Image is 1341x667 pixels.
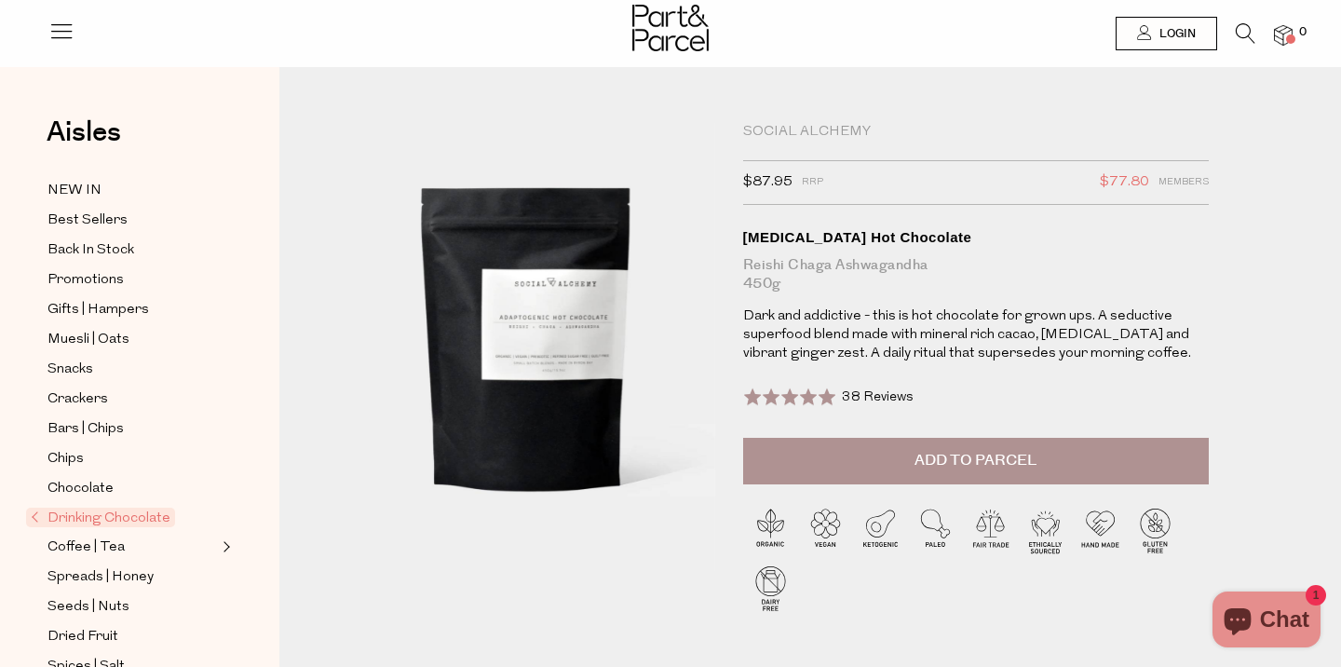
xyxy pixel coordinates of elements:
[1018,503,1073,558] img: P_P-ICONS-Live_Bec_V11_Ethically_Sourced.svg
[842,390,914,404] span: 38 Reviews
[743,561,798,616] img: P_P-ICONS-Live_Bec_V11_Dairy_Free.svg
[743,307,1209,363] p: Dark and addictive - this is hot chocolate for grown ups. A seductive superfood blend made with m...
[47,358,217,381] a: Snacks
[47,565,217,589] a: Spreads | Honey
[47,388,217,411] a: Crackers
[798,503,853,558] img: P_P-ICONS-Live_Bec_V11_Vegan.svg
[743,228,1209,247] div: [MEDICAL_DATA] Hot Chocolate
[47,209,217,232] a: Best Sellers
[908,503,963,558] img: P_P-ICONS-Live_Bec_V11_Paleo.svg
[1100,170,1149,195] span: $77.80
[1274,25,1293,45] a: 0
[47,112,121,153] span: Aisles
[47,596,129,619] span: Seeds | Nuts
[47,536,217,559] a: Coffee | Tea
[914,450,1036,471] span: Add to Parcel
[47,210,128,232] span: Best Sellers
[47,566,154,589] span: Spreads | Honey
[47,477,217,500] a: Chocolate
[47,417,217,441] a: Bars | Chips
[963,503,1018,558] img: P_P-ICONS-Live_Bec_V11_Fair_Trade.svg
[47,329,129,351] span: Muesli | Oats
[47,359,93,381] span: Snacks
[1294,24,1311,41] span: 0
[1158,170,1209,195] span: Members
[802,170,823,195] span: RRP
[47,269,124,292] span: Promotions
[335,123,715,571] img: Adaptogenic Hot Chocolate
[47,388,108,411] span: Crackers
[47,180,102,202] span: NEW IN
[1155,26,1196,42] span: Login
[47,448,84,470] span: Chips
[47,595,217,619] a: Seeds | Nuts
[1073,503,1128,558] img: P_P-ICONS-Live_Bec_V11_Handmade.svg
[47,625,217,648] a: Dried Fruit
[47,179,217,202] a: NEW IN
[743,438,1209,484] button: Add to Parcel
[1128,503,1183,558] img: P_P-ICONS-Live_Bec_V11_Gluten_Free.svg
[743,503,798,558] img: P_P-ICONS-Live_Bec_V11_Organic.svg
[632,5,709,51] img: Part&Parcel
[1207,592,1326,652] inbox-online-store-chat: Shopify online store chat
[31,507,217,529] a: Drinking Chocolate
[47,239,134,262] span: Back In Stock
[47,118,121,165] a: Aisles
[47,447,217,470] a: Chips
[743,123,1209,142] div: Social Alchemy
[47,328,217,351] a: Muesli | Oats
[47,238,217,262] a: Back In Stock
[47,537,125,559] span: Coffee | Tea
[853,503,908,558] img: P_P-ICONS-Live_Bec_V11_Ketogenic.svg
[218,536,231,558] button: Expand/Collapse Coffee | Tea
[743,256,1209,293] div: Reishi Chaga Ashwagandha 450g
[47,268,217,292] a: Promotions
[47,298,217,321] a: Gifts | Hampers
[1116,17,1217,50] a: Login
[47,299,149,321] span: Gifts | Hampers
[47,626,118,648] span: Dried Fruit
[47,478,114,500] span: Chocolate
[47,418,124,441] span: Bars | Chips
[26,508,175,527] span: Drinking Chocolate
[743,170,792,195] span: $87.95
